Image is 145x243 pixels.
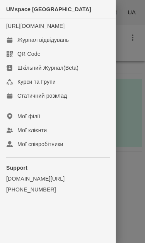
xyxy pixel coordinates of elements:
[17,36,69,44] div: Журнал відвідувань
[6,6,91,12] span: UMspace [GEOGRAPHIC_DATA]
[17,92,67,100] div: Статичний розклад
[17,50,41,58] div: QR Code
[6,164,109,172] p: Support
[17,140,63,148] div: Мої співробітники
[6,23,65,29] a: [URL][DOMAIN_NAME]
[6,186,109,193] a: [PHONE_NUMBER]
[17,112,40,120] div: Мої філії
[17,126,47,134] div: Мої клієнти
[17,64,78,72] div: Шкільний Журнал(Beta)
[17,78,56,86] div: Курси та Групи
[6,175,109,183] a: [DOMAIN_NAME][URL]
